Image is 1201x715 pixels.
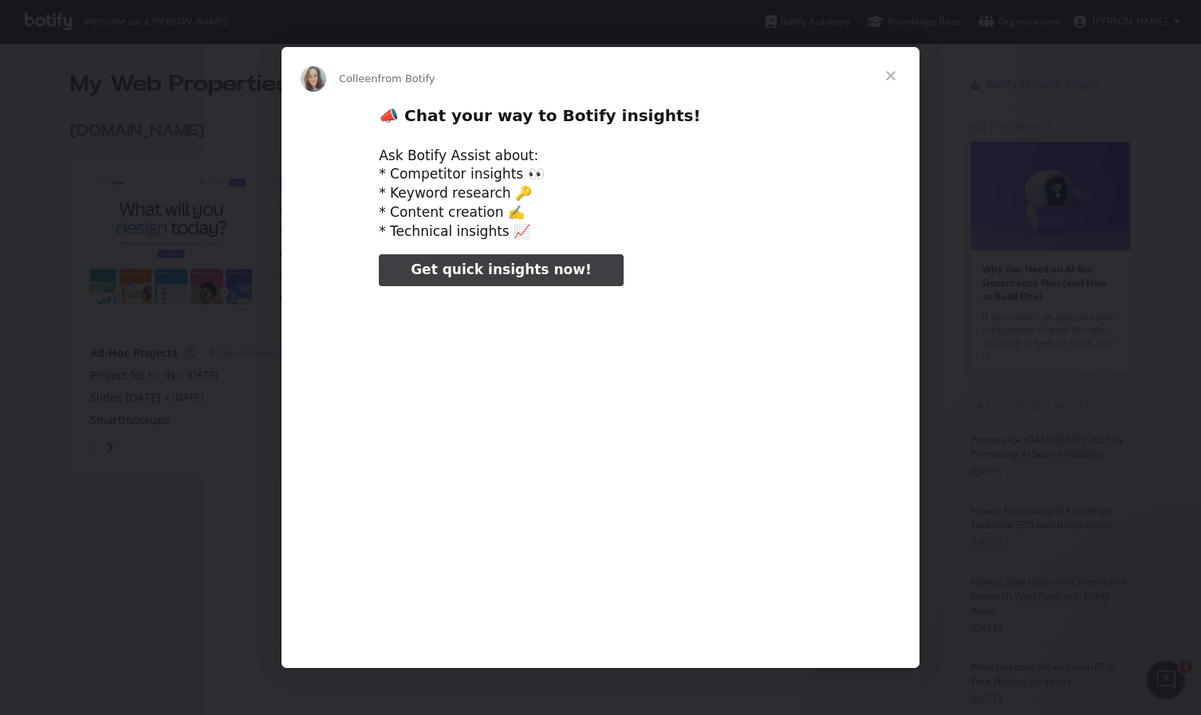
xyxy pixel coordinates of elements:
[379,254,623,286] a: Get quick insights now!
[379,105,822,135] h2: 📣 Chat your way to Botify insights!
[339,73,378,84] span: Colleen
[862,47,919,104] span: Close
[379,147,822,242] div: Ask Botify Assist about: * Competitor insights 👀 * Keyword research 🔑 * Content creation ✍️ * Tec...
[378,73,435,84] span: from Botify
[301,66,326,92] img: Profile image for Colleen
[268,300,933,632] video: Play video
[411,261,591,277] span: Get quick insights now!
